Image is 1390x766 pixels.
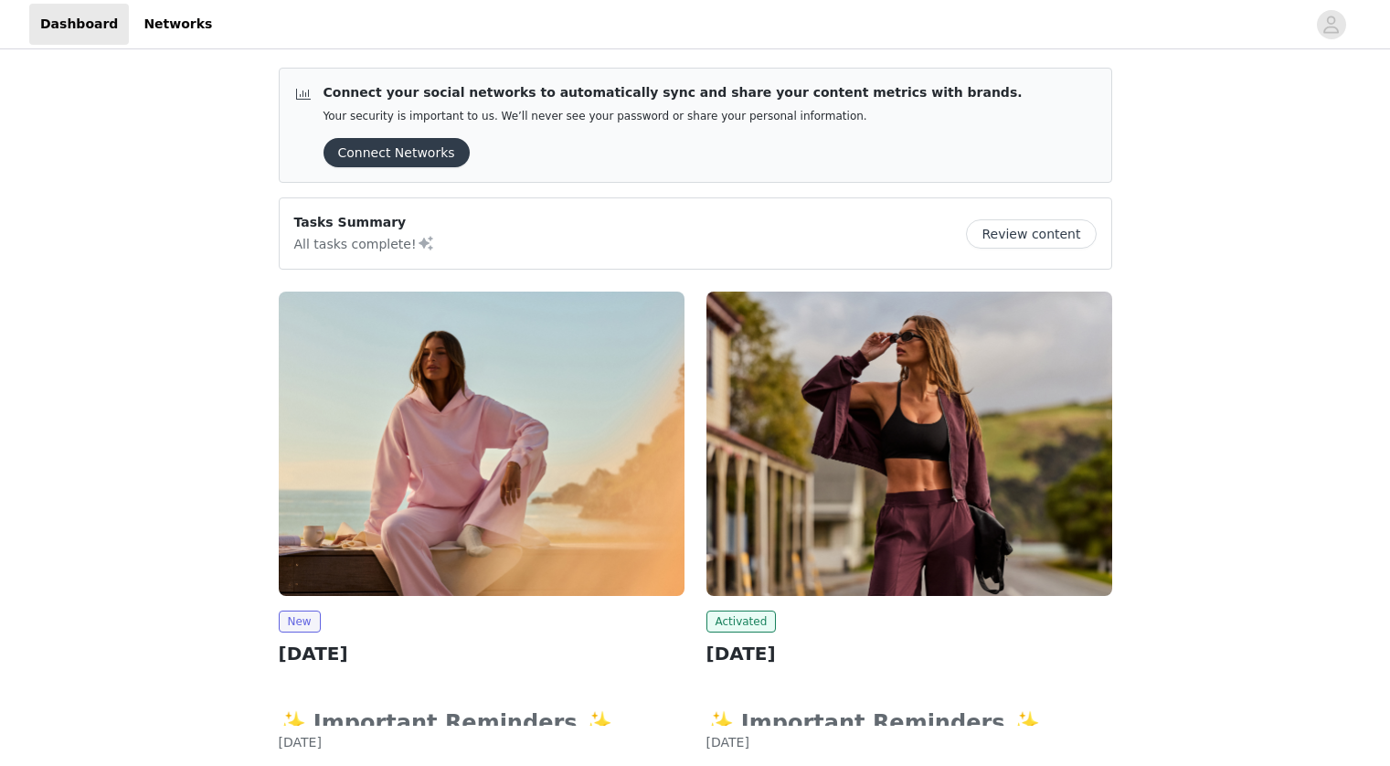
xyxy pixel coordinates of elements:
[1322,10,1340,39] div: avatar
[706,640,1112,667] h2: [DATE]
[966,219,1096,249] button: Review content
[279,611,321,633] span: New
[706,292,1112,596] img: Fabletics
[133,4,223,45] a: Networks
[279,640,684,667] h2: [DATE]
[324,110,1023,123] p: Your security is important to us. We’ll never see your password or share your personal information.
[706,611,777,633] span: Activated
[279,710,624,736] strong: ✨ Important Reminders ✨
[324,83,1023,102] p: Connect your social networks to automatically sync and share your content metrics with brands.
[279,292,684,596] img: Fabletics
[294,232,435,254] p: All tasks complete!
[279,735,322,750] span: [DATE]
[294,213,435,232] p: Tasks Summary
[706,735,749,750] span: [DATE]
[324,138,470,167] button: Connect Networks
[706,710,1052,736] strong: ✨ Important Reminders ✨
[29,4,129,45] a: Dashboard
